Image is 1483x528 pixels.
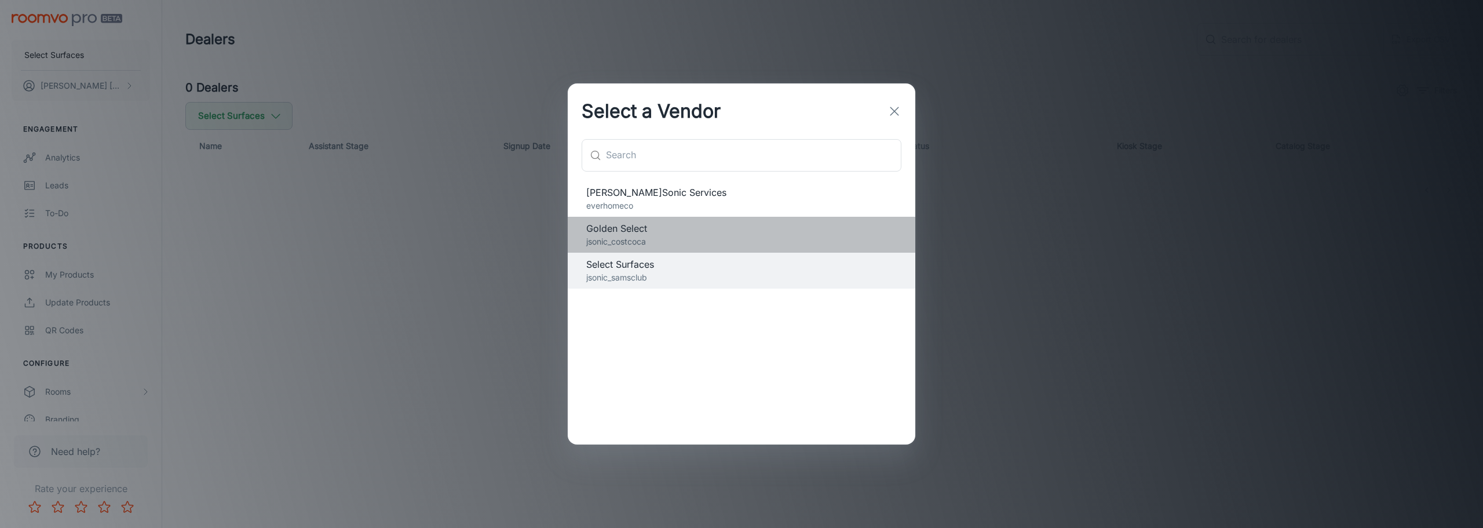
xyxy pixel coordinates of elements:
p: jsonic_costcoca [586,235,897,248]
div: [PERSON_NAME]Sonic Serviceseverhomeco [568,181,915,217]
div: Select Surfacesjsonic_samsclub [568,253,915,289]
input: Search [606,139,901,172]
span: [PERSON_NAME]Sonic Services [586,185,897,199]
span: Select Surfaces [586,257,897,271]
span: Golden Select [586,221,897,235]
p: everhomeco [586,199,897,212]
h2: Select a Vendor [568,83,735,139]
p: jsonic_samsclub [586,271,897,284]
div: Golden Selectjsonic_costcoca [568,217,915,253]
